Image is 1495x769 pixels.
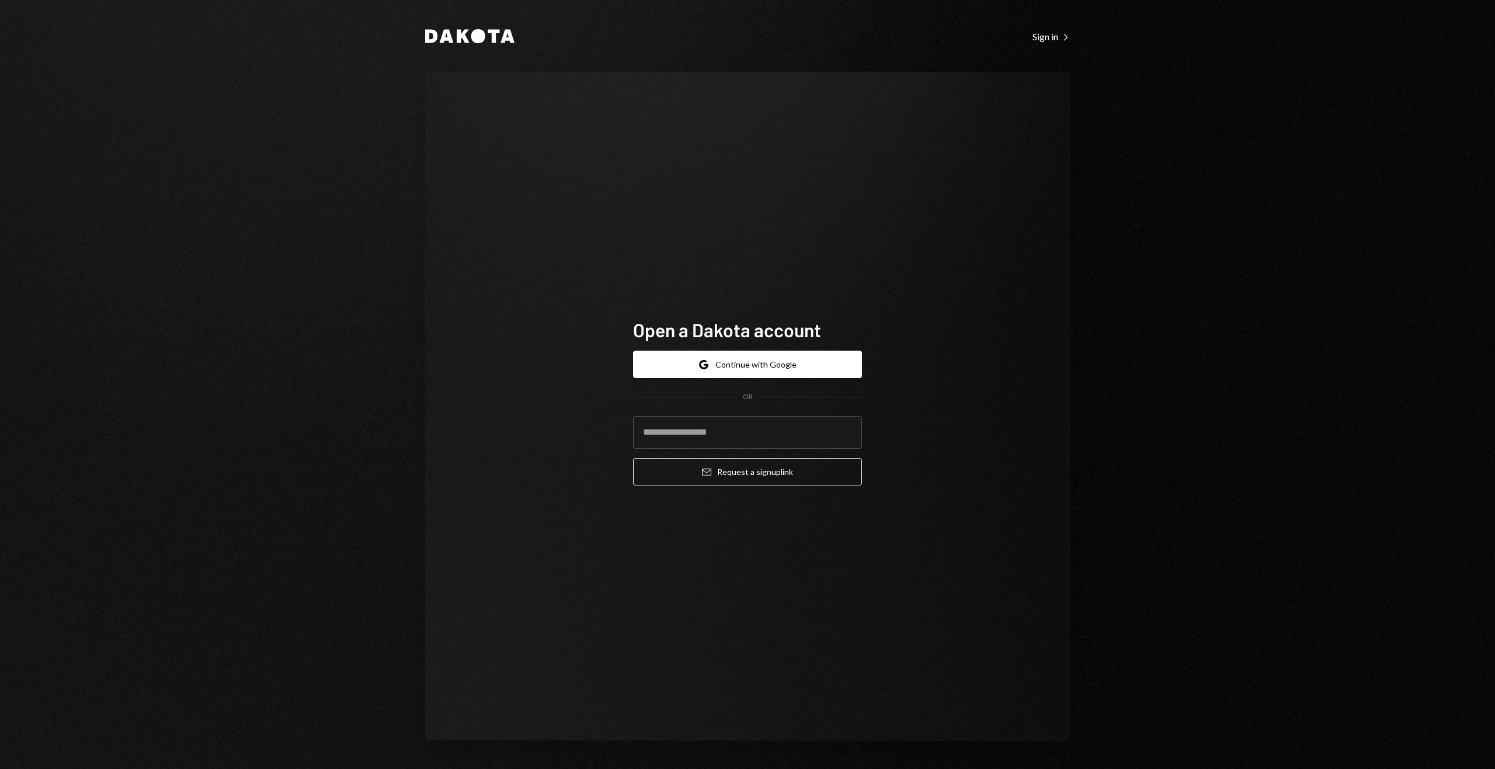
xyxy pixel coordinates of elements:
button: Continue with Google [633,351,862,378]
button: Request a signuplink [633,458,862,485]
a: Sign in [1032,30,1070,43]
h1: Open a Dakota account [633,318,862,341]
div: OR [743,392,753,402]
div: Sign in [1032,31,1070,43]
